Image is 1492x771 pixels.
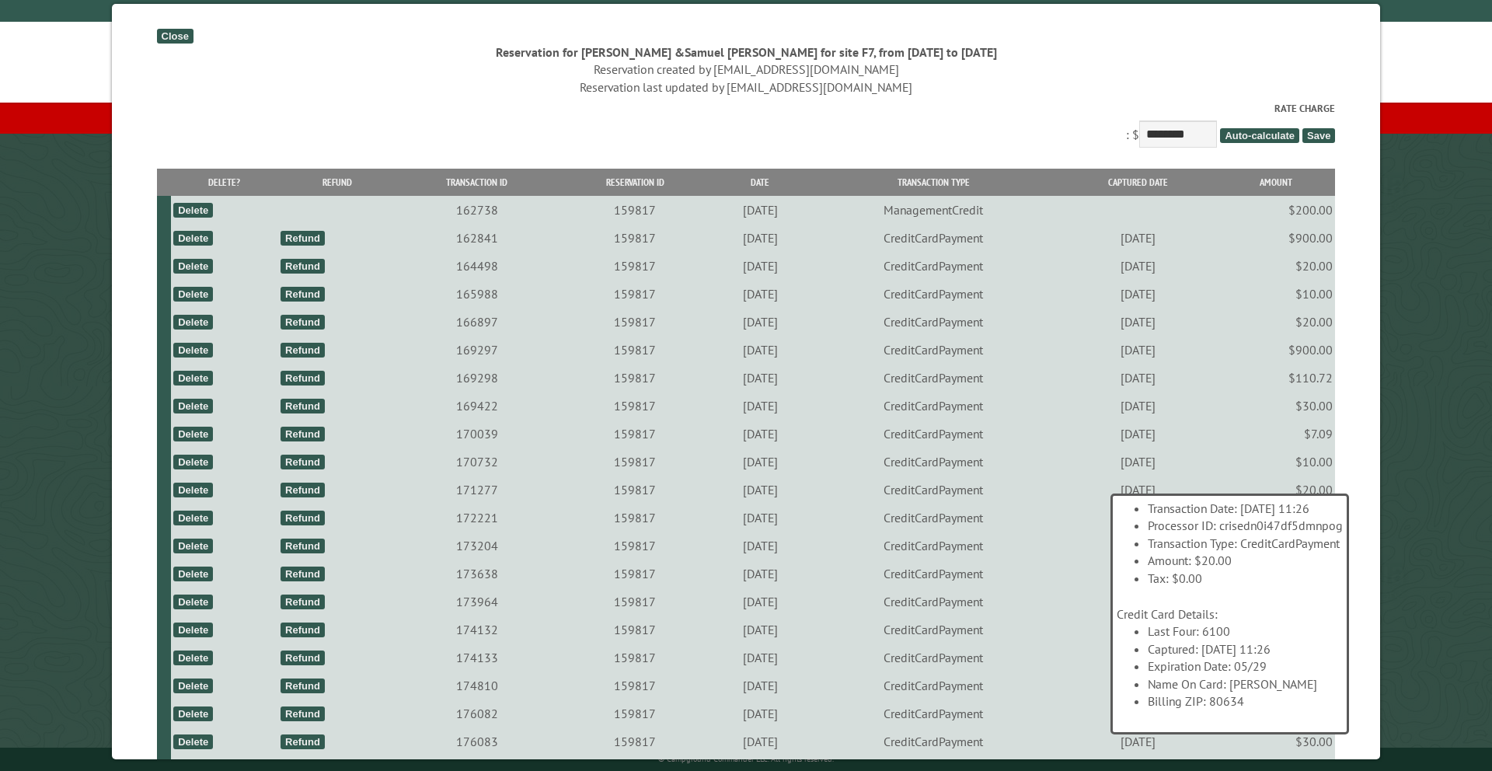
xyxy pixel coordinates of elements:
td: CreditCardPayment [808,727,1059,755]
div: Delete [173,203,213,218]
li: Amount: $20.00 [1148,552,1343,569]
span: Auto-calculate [1220,128,1299,143]
div: Reservation for [PERSON_NAME] &Samuel [PERSON_NAME] for site F7, from [DATE] to [DATE] [157,44,1336,61]
td: 159817 [558,588,713,616]
th: Reservation ID [558,169,713,196]
td: $200.00 [1217,196,1335,224]
div: Delete [173,706,213,721]
td: CreditCardPayment [808,420,1059,448]
td: CreditCardPayment [808,476,1059,504]
div: Refund [281,287,325,302]
td: 170732 [396,448,558,476]
td: 162738 [396,196,558,224]
li: Captured: [DATE] 11:26 [1148,640,1343,658]
td: 159817 [558,672,713,699]
td: 159817 [558,392,713,420]
div: Delete [173,315,213,330]
td: [DATE] [712,364,807,392]
div: Refund [281,595,325,609]
div: Delete [173,595,213,609]
th: Refund [278,169,396,196]
div: Refund [281,539,325,553]
td: [DATE] [712,420,807,448]
span: Save [1302,128,1335,143]
td: $20.00 [1217,308,1335,336]
td: $30.00 [1217,392,1335,420]
div: Delete [173,371,213,385]
td: [DATE] [1059,588,1217,616]
td: 173204 [396,532,558,560]
td: 174810 [396,672,558,699]
td: 159817 [558,224,713,252]
div: Delete [173,231,213,246]
td: [DATE] [1059,616,1217,644]
div: Refund [281,455,325,469]
td: CreditCardPayment [808,280,1059,308]
label: Rate Charge [157,101,1336,116]
div: Delete [173,679,213,693]
div: Refund [281,651,325,665]
div: Refund [281,567,325,581]
td: 172221 [396,504,558,532]
div: Delete [173,287,213,302]
td: [DATE] [1059,476,1217,504]
td: $30.00 [1217,727,1335,755]
td: 159817 [558,420,713,448]
td: CreditCardPayment [808,644,1059,672]
td: 176083 [396,727,558,755]
div: Delete [173,539,213,553]
div: Delete [173,259,213,274]
td: 159817 [558,504,713,532]
td: 159817 [558,532,713,560]
div: Refund [281,259,325,274]
td: 166897 [396,308,558,336]
li: Name On Card: [PERSON_NAME] [1148,675,1343,693]
td: $900.00 [1217,224,1335,252]
div: Reservation created by [EMAIL_ADDRESS][DOMAIN_NAME] [157,61,1336,78]
th: Date [712,169,807,196]
div: Delete [173,427,213,441]
td: [DATE] [1059,560,1217,588]
div: Delete [173,399,213,413]
div: Delete [173,567,213,581]
td: 169422 [396,392,558,420]
td: [DATE] [712,224,807,252]
div: Refund [281,231,325,246]
td: 159817 [558,280,713,308]
td: CreditCardPayment [808,672,1059,699]
div: Credit Card Details: [1117,605,1343,710]
td: 171277 [396,476,558,504]
td: CreditCardPayment [808,616,1059,644]
td: [DATE] [1059,504,1217,532]
td: [DATE] [712,560,807,588]
div: Refund [281,679,325,693]
div: Delete [173,734,213,749]
td: [DATE] [1059,252,1217,280]
th: Transaction ID [396,169,558,196]
td: [DATE] [1059,448,1217,476]
td: 169297 [396,336,558,364]
td: 174133 [396,644,558,672]
td: [DATE] [712,308,807,336]
th: Captured Date [1059,169,1217,196]
td: 159817 [558,560,713,588]
td: $900.00 [1217,336,1335,364]
div: Refund [281,706,325,721]
td: CreditCardPayment [808,560,1059,588]
td: 173964 [396,588,558,616]
td: [DATE] [1059,699,1217,727]
td: 159817 [558,448,713,476]
td: [DATE] [712,644,807,672]
div: Delete [173,511,213,525]
td: CreditCardPayment [808,699,1059,727]
td: 159817 [558,364,713,392]
td: CreditCardPayment [808,588,1059,616]
div: Delete [173,651,213,665]
td: [DATE] [1059,336,1217,364]
div: Refund [281,511,325,525]
td: 159817 [558,727,713,755]
div: Delete [173,623,213,637]
td: 173638 [396,560,558,588]
td: 176082 [396,699,558,727]
th: Transaction Type [808,169,1059,196]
